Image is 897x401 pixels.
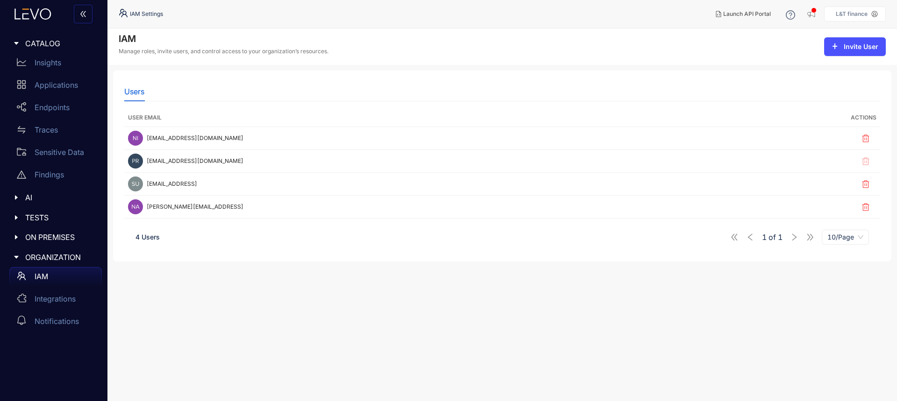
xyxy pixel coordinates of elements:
th: Actions [719,109,880,127]
span: team [119,8,130,20]
h4: IAM [119,33,328,44]
span: [EMAIL_ADDRESS][DOMAIN_NAME] [147,135,243,141]
button: Launch API Portal [708,7,778,21]
span: Invite User [844,43,878,50]
a: Integrations [9,289,102,312]
p: Notifications [35,317,79,325]
p: Findings [35,170,64,179]
p: IAM [35,272,48,281]
img: 0b0753a0c15b1a81039d0024b9950959 [128,176,143,191]
span: Launch API Portal [723,11,771,17]
p: Sensitive Data [35,148,84,156]
div: ORGANIZATION [6,247,102,267]
a: Traces [9,120,102,143]
span: 1 [778,233,783,241]
a: Insights [9,53,102,76]
p: Traces [35,126,58,134]
div: TESTS [6,208,102,227]
span: of [762,233,783,241]
span: [EMAIL_ADDRESS][DOMAIN_NAME] [147,158,243,164]
a: IAM [9,267,102,289]
p: Endpoints [35,103,70,112]
p: Insights [35,58,61,67]
img: 41f6d497daad1232b0aa141f451769a9 [128,154,143,169]
img: bcbd8c641dbd9d18742ec8f1afae59cf [128,199,143,214]
p: Applications [35,81,78,89]
a: Sensitive Data [9,143,102,165]
span: team [17,271,26,281]
span: caret-right [13,254,20,260]
span: ON PREMISES [25,233,94,241]
img: 9deb931c8166dff5119670164cccfac1 [128,131,143,146]
span: [EMAIL_ADDRESS] [147,181,197,187]
div: CATALOG [6,34,102,53]
span: warning [17,170,26,179]
div: Users [124,87,144,96]
span: 1 [762,233,767,241]
p: Manage roles, invite users, and control access to your organization’s resources. [119,48,328,55]
span: caret-right [13,234,20,240]
span: CATALOG [25,39,94,48]
div: AI [6,188,102,207]
span: 4 Users [135,233,160,241]
span: [PERSON_NAME][EMAIL_ADDRESS] [147,204,243,210]
p: L&T finance [836,11,868,17]
span: ORGANIZATION [25,253,94,261]
span: caret-right [13,214,20,221]
div: ON PREMISES [6,227,102,247]
span: TESTS [25,213,94,222]
a: Findings [9,165,102,188]
a: Notifications [9,312,102,334]
button: double-left [74,5,93,23]
a: Applications [9,76,102,98]
span: plus [832,43,838,50]
th: User Email [124,109,719,127]
button: plusInvite User [824,37,886,56]
p: Integrations [35,295,76,303]
span: caret-right [13,194,20,201]
span: AI [25,193,94,202]
a: Endpoints [9,98,102,120]
span: double-left [79,10,87,19]
span: 10/Page [827,230,863,244]
span: caret-right [13,40,20,47]
span: swap [17,125,26,134]
div: IAM Settings [119,8,163,20]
